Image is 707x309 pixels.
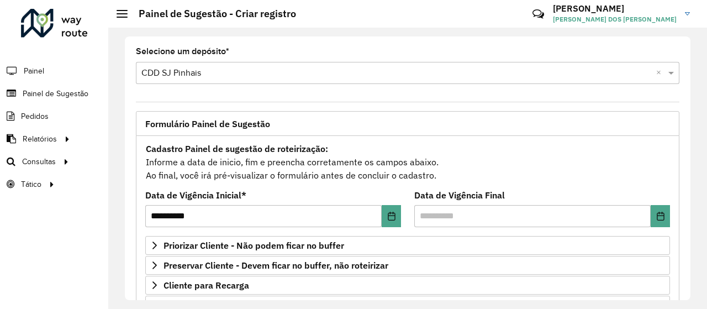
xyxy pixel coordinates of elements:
label: Data de Vigência Inicial [145,188,246,202]
h3: [PERSON_NAME] [553,3,677,14]
div: Informe a data de inicio, fim e preencha corretamente os campos abaixo. Ao final, você irá pré-vi... [145,142,670,182]
a: Cliente para Recarga [145,276,670,295]
a: Priorizar Cliente - Não podem ficar no buffer [145,236,670,255]
span: Tático [21,179,41,190]
span: Clear all [656,66,666,80]
span: Priorizar Cliente - Não podem ficar no buffer [163,241,344,250]
strong: Cadastro Painel de sugestão de roteirização: [146,143,328,154]
span: Relatórios [23,133,57,145]
h2: Painel de Sugestão - Criar registro [128,8,296,20]
label: Selecione um depósito [136,45,229,58]
span: Pedidos [21,111,49,122]
label: Data de Vigência Final [414,188,505,202]
span: Cliente para Recarga [163,281,249,290]
span: Consultas [22,156,56,167]
span: [PERSON_NAME] DOS [PERSON_NAME] [553,14,677,24]
a: Preservar Cliente - Devem ficar no buffer, não roteirizar [145,256,670,275]
span: Preservar Cliente - Devem ficar no buffer, não roteirizar [163,261,388,270]
span: Formulário Painel de Sugestão [145,119,270,128]
span: Painel [24,65,44,77]
a: Contato Rápido [526,2,550,26]
button: Choose Date [382,205,401,227]
span: Painel de Sugestão [23,88,88,99]
button: Choose Date [651,205,670,227]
